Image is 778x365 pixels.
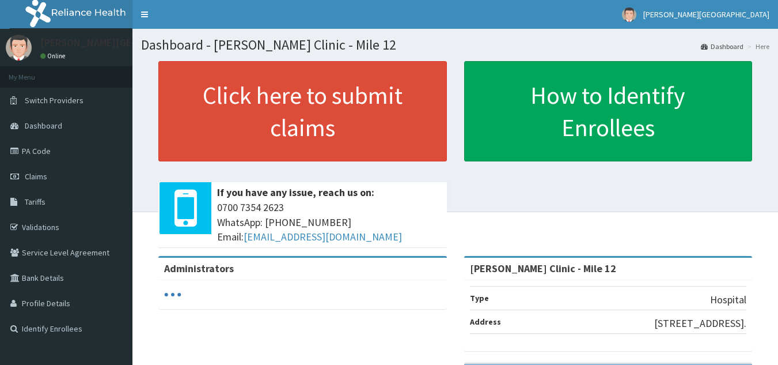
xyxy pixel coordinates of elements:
img: User Image [6,35,32,61]
b: If you have any issue, reach us on: [217,186,374,199]
span: Switch Providers [25,95,84,106]
svg: audio-loading [164,286,181,303]
p: [STREET_ADDRESS]. [654,316,746,331]
img: User Image [622,7,636,22]
span: 0700 7354 2623 WhatsApp: [PHONE_NUMBER] Email: [217,200,441,244]
strong: [PERSON_NAME] Clinic - Mile 12 [470,262,616,275]
a: Online [40,52,68,60]
span: Dashboard [25,121,62,131]
a: How to Identify Enrollees [464,61,753,161]
p: [PERSON_NAME][GEOGRAPHIC_DATA] [40,37,211,48]
p: Hospital [710,292,746,307]
a: Click here to submit claims [158,61,447,161]
span: [PERSON_NAME][GEOGRAPHIC_DATA] [643,9,769,20]
a: [EMAIL_ADDRESS][DOMAIN_NAME] [244,230,402,243]
li: Here [745,42,769,51]
b: Address [470,317,501,327]
b: Type [470,293,489,303]
a: Dashboard [701,42,743,51]
span: Claims [25,171,47,182]
h1: Dashboard - [PERSON_NAME] Clinic - Mile 12 [141,37,769,52]
span: Tariffs [25,197,45,207]
b: Administrators [164,262,234,275]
